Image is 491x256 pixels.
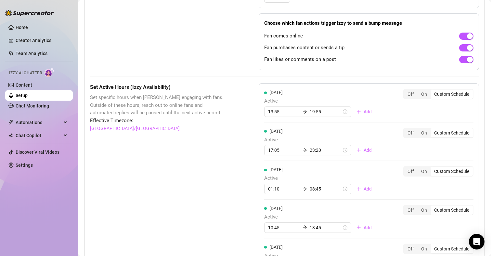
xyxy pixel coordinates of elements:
[431,90,473,99] div: Custom Schedule
[16,35,68,46] a: Creator Analytics
[431,244,473,253] div: Custom Schedule
[268,224,300,231] input: Start time
[264,175,377,182] span: Active
[16,82,32,88] a: Content
[264,213,377,221] span: Active
[268,108,300,115] input: Start time
[16,103,49,108] a: Chat Monitoring
[45,67,55,77] img: AI Chatter
[418,128,431,137] div: On
[418,244,431,253] div: On
[268,147,300,154] input: Start time
[356,187,361,191] span: plus
[310,147,342,154] input: End time
[264,32,303,40] span: Fan comes online
[90,117,226,125] span: Effective Timezone:
[469,234,485,249] div: Open Intercom Messenger
[403,244,473,254] div: segmented control
[310,224,342,231] input: End time
[8,120,14,125] span: thunderbolt
[356,225,361,230] span: plus
[404,244,418,253] div: Off
[351,222,377,233] button: Add
[90,94,226,117] span: Set specific hours when [PERSON_NAME] engaging with fans. Outside of these hours, reach out to on...
[418,90,431,99] div: On
[264,20,402,26] strong: Choose which fan actions trigger Izzy to send a bump message
[364,109,372,114] span: Add
[303,187,307,191] span: arrow-right
[431,128,473,137] div: Custom Schedule
[404,206,418,215] div: Off
[269,206,283,211] span: [DATE]
[269,129,283,134] span: [DATE]
[403,128,473,138] div: segmented control
[16,149,59,155] a: Discover Viral Videos
[8,133,13,138] img: Chat Copilot
[364,225,372,230] span: Add
[264,97,377,105] span: Active
[351,184,377,194] button: Add
[90,125,180,132] a: [GEOGRAPHIC_DATA]/[GEOGRAPHIC_DATA]
[9,70,42,76] span: Izzy AI Chatter
[268,185,300,192] input: Start time
[16,25,28,30] a: Home
[364,148,372,153] span: Add
[269,90,283,95] span: [DATE]
[431,206,473,215] div: Custom Schedule
[351,145,377,155] button: Add
[418,167,431,176] div: On
[403,205,473,215] div: segmented control
[364,186,372,192] span: Add
[303,109,307,114] span: arrow-right
[269,167,283,172] span: [DATE]
[16,93,28,98] a: Setup
[16,51,47,56] a: Team Analytics
[303,148,307,152] span: arrow-right
[16,130,62,141] span: Chat Copilot
[403,89,473,99] div: segmented control
[264,56,336,64] span: Fan likes or comments on a post
[90,83,226,91] h5: Set Active Hours (Izzy Availability)
[351,107,377,117] button: Add
[264,44,344,52] span: Fan purchases content or sends a tip
[310,185,342,192] input: End time
[356,109,361,114] span: plus
[404,167,418,176] div: Off
[16,163,33,168] a: Settings
[269,245,283,250] span: [DATE]
[356,148,361,152] span: plus
[5,10,54,16] img: logo-BBDzfeDw.svg
[264,136,377,144] span: Active
[418,206,431,215] div: On
[404,90,418,99] div: Off
[431,167,473,176] div: Custom Schedule
[404,128,418,137] div: Off
[310,108,342,115] input: End time
[403,166,473,177] div: segmented control
[16,117,62,128] span: Automations
[303,225,307,230] span: arrow-right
